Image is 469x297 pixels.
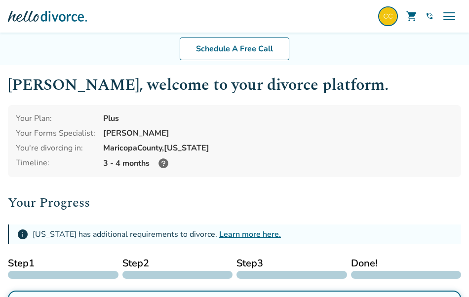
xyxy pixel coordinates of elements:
div: Your Forms Specialist: [16,128,95,139]
div: Your Plan: [16,113,95,124]
a: Schedule A Free Call [180,37,289,60]
span: Step 1 [8,256,118,271]
div: You're divorcing in: [16,143,95,153]
span: menu [441,8,457,24]
h1: [PERSON_NAME] , welcome to your divorce platform. [8,73,461,97]
span: shopping_cart [406,10,418,22]
span: Step 3 [236,256,347,271]
iframe: Chat Widget [420,250,469,297]
div: Maricopa County, [US_STATE] [103,143,453,153]
div: Plus [103,113,453,124]
div: [PERSON_NAME] [103,128,453,139]
div: 3 - 4 months [103,157,453,169]
div: [US_STATE] has additional requirements to divorce. [33,229,281,240]
div: Timeline: [16,157,95,169]
h2: Your Progress [8,193,461,213]
span: Done! [351,256,462,271]
img: cantinicheryl@gmail.com [378,6,398,26]
a: Learn more here. [219,229,281,240]
a: phone_in_talk [426,12,433,20]
span: Step 2 [122,256,233,271]
span: info [17,228,29,240]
